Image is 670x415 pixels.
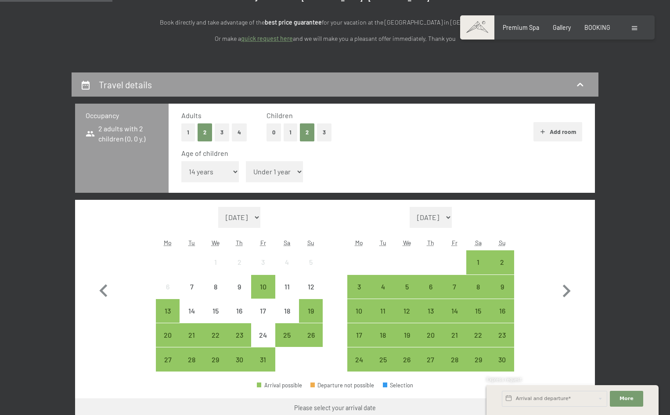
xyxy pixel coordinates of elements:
[491,259,513,281] div: 2
[205,356,227,378] div: 29
[276,307,298,329] div: 18
[486,376,522,382] span: Express request
[228,283,250,305] div: 9
[180,299,203,323] div: Tue Oct 14 2025
[420,332,442,354] div: 20
[275,275,299,299] div: Sat Oct 11 2025
[204,323,227,347] div: Arrival possible
[164,239,172,246] abbr: Monday
[503,24,539,31] span: Premium Spa
[156,323,180,347] div: Arrival possible
[227,275,251,299] div: Arrival not possible
[467,332,489,354] div: 22
[395,323,418,347] div: Arrival possible
[499,239,506,246] abbr: Sunday
[466,299,490,323] div: Arrival possible
[275,299,299,323] div: Sat Oct 18 2025
[553,24,571,31] a: Gallery
[251,299,275,323] div: Fri Oct 17 2025
[443,347,466,371] div: Arrival possible
[443,275,466,299] div: Arrival possible
[490,299,514,323] div: Arrival possible
[466,299,490,323] div: Sat Nov 15 2025
[300,283,322,305] div: 12
[395,347,418,371] div: Wed Nov 26 2025
[251,347,275,371] div: Arrival possible
[467,283,489,305] div: 8
[198,123,212,141] button: 2
[491,283,513,305] div: 9
[347,323,371,347] div: Arrival possible
[275,323,299,347] div: Sat Oct 25 2025
[620,395,634,402] span: More
[227,323,251,347] div: Thu Oct 23 2025
[396,283,418,305] div: 5
[284,239,290,246] abbr: Saturday
[204,250,227,274] div: Arrival not possible
[395,299,418,323] div: Wed Nov 12 2025
[396,332,418,354] div: 19
[491,332,513,354] div: 23
[299,299,323,323] div: Sun Oct 19 2025
[204,347,227,371] div: Wed Oct 29 2025
[490,275,514,299] div: Sun Nov 09 2025
[490,299,514,323] div: Sun Nov 16 2025
[267,111,293,119] span: Children
[205,259,227,281] div: 1
[419,323,443,347] div: Thu Nov 20 2025
[443,307,465,329] div: 14
[275,250,299,274] div: Sat Oct 04 2025
[491,356,513,378] div: 30
[466,347,490,371] div: Sat Nov 29 2025
[252,259,274,281] div: 3
[251,250,275,274] div: Fri Oct 03 2025
[156,323,180,347] div: Mon Oct 20 2025
[347,275,371,299] div: Arrival possible
[466,323,490,347] div: Sat Nov 22 2025
[142,34,528,44] p: Or make a and we will make you a pleasant offer immediately. Thank you
[86,111,158,120] h3: Occupancy
[180,356,202,378] div: 28
[260,239,266,246] abbr: Friday
[227,250,251,274] div: Thu Oct 02 2025
[276,283,298,305] div: 11
[584,24,610,31] a: BOOKING
[443,323,466,347] div: Arrival possible
[251,347,275,371] div: Fri Oct 31 2025
[348,307,370,329] div: 10
[395,275,418,299] div: Wed Nov 05 2025
[443,323,466,347] div: Fri Nov 21 2025
[348,356,370,378] div: 24
[300,123,314,141] button: 2
[227,275,251,299] div: Thu Oct 09 2025
[99,79,152,90] h2: Travel details
[227,250,251,274] div: Arrival not possible
[490,347,514,371] div: Arrival possible
[251,323,275,347] div: Arrival not possible
[267,123,281,141] button: 0
[371,347,395,371] div: Arrival possible
[257,383,302,388] div: Arrival possible
[227,347,251,371] div: Arrival possible
[419,347,443,371] div: Arrival possible
[236,239,243,246] abbr: Thursday
[251,275,275,299] div: Fri Oct 10 2025
[490,250,514,274] div: Sun Nov 02 2025
[157,332,179,354] div: 20
[251,299,275,323] div: Arrival not possible
[156,299,180,323] div: Arrival possible
[227,323,251,347] div: Arrival possible
[299,250,323,274] div: Arrival not possible
[371,299,395,323] div: Tue Nov 11 2025
[86,124,158,144] span: 2 adults with 2 children (0, 0 y.)
[372,307,394,329] div: 11
[299,275,323,299] div: Arrival not possible
[467,259,489,281] div: 1
[310,383,375,388] div: Departure not possible
[227,299,251,323] div: Thu Oct 16 2025
[212,239,220,246] abbr: Wednesday
[180,332,202,354] div: 21
[372,356,394,378] div: 25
